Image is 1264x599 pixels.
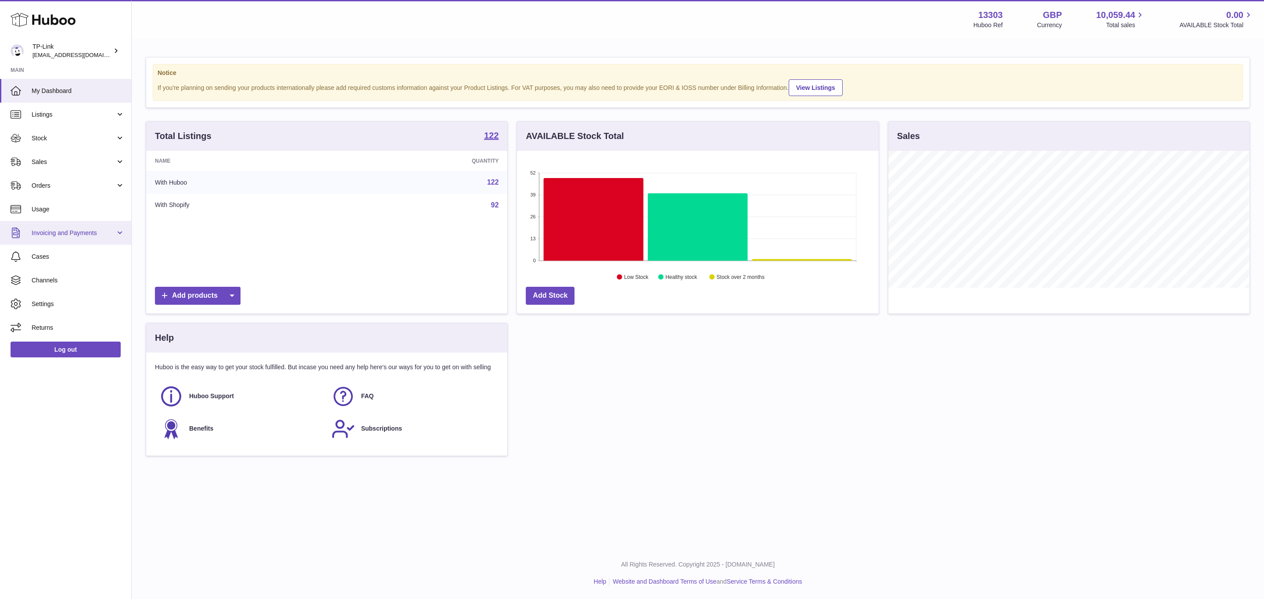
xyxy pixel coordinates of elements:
[32,87,125,95] span: My Dashboard
[331,385,495,408] a: FAQ
[897,130,920,142] h3: Sales
[717,274,765,280] text: Stock over 2 months
[155,332,174,344] h3: Help
[146,194,341,217] td: With Shopify
[146,171,341,194] td: With Huboo
[32,134,115,143] span: Stock
[361,424,402,433] span: Subscriptions
[666,274,698,280] text: Healthy stock
[531,214,536,219] text: 26
[978,9,1003,21] strong: 13303
[32,51,129,58] span: [EMAIL_ADDRESS][DOMAIN_NAME]
[32,276,125,285] span: Channels
[1106,21,1145,29] span: Total sales
[1226,9,1243,21] span: 0.00
[11,342,121,357] a: Log out
[1179,9,1253,29] a: 0.00 AVAILABLE Stock Total
[1037,21,1062,29] div: Currency
[531,192,536,197] text: 39
[32,324,125,332] span: Returns
[594,578,607,585] a: Help
[613,578,716,585] a: Website and Dashboard Terms of Use
[526,287,575,305] a: Add Stock
[1043,9,1062,21] strong: GBP
[146,151,341,171] th: Name
[155,287,241,305] a: Add products
[159,417,323,441] a: Benefits
[32,253,125,261] span: Cases
[526,130,624,142] h3: AVAILABLE Stock Total
[973,21,1003,29] div: Huboo Ref
[32,158,115,166] span: Sales
[32,205,125,214] span: Usage
[533,258,536,263] text: 0
[189,424,213,433] span: Benefits
[727,578,802,585] a: Service Terms & Conditions
[158,78,1238,96] div: If you're planning on sending your products internationally please add required customs informati...
[155,130,212,142] h3: Total Listings
[610,578,802,586] li: and
[531,236,536,241] text: 13
[159,385,323,408] a: Huboo Support
[32,111,115,119] span: Listings
[361,392,374,400] span: FAQ
[139,560,1257,569] p: All Rights Reserved. Copyright 2025 - [DOMAIN_NAME]
[491,201,499,209] a: 92
[624,274,649,280] text: Low Stock
[1179,21,1253,29] span: AVAILABLE Stock Total
[341,151,507,171] th: Quantity
[32,229,115,237] span: Invoicing and Payments
[484,131,499,142] a: 122
[487,178,499,186] a: 122
[484,131,499,140] strong: 122
[32,182,115,190] span: Orders
[155,363,499,371] p: Huboo is the easy way to get your stock fulfilled. But incase you need any help here's our ways f...
[331,417,495,441] a: Subscriptions
[789,79,843,96] a: View Listings
[1096,9,1145,29] a: 10,059.44 Total sales
[32,300,125,308] span: Settings
[531,170,536,175] text: 52
[32,43,111,59] div: TP-Link
[189,392,234,400] span: Huboo Support
[158,69,1238,77] strong: Notice
[11,44,24,57] img: internalAdmin-13303@internal.huboo.com
[1096,9,1135,21] span: 10,059.44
